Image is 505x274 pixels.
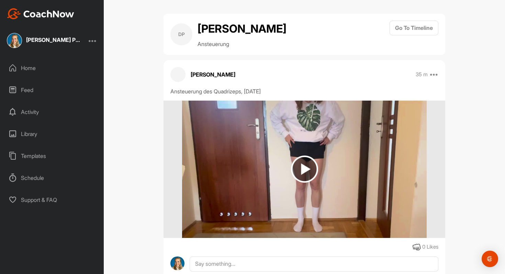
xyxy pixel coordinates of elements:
[182,101,426,238] img: media
[170,23,192,45] div: DP
[4,81,101,99] div: Feed
[4,147,101,164] div: Templates
[26,37,81,43] div: [PERSON_NAME] Pump
[4,169,101,186] div: Schedule
[170,87,438,95] div: Ansteuerung des Quadrizeps, [DATE]
[4,103,101,121] div: Activity
[170,256,184,271] img: avatar
[416,71,428,78] p: 35 m
[291,156,318,183] img: play
[7,8,74,19] img: CoachNow
[4,59,101,77] div: Home
[198,21,287,37] h2: [PERSON_NAME]
[191,70,235,79] p: [PERSON_NAME]
[198,40,287,48] p: Ansteuerung
[4,125,101,142] div: Library
[4,191,101,208] div: Support & FAQ
[422,243,438,251] div: 0 Likes
[390,21,438,48] a: Go To Timeline
[7,33,22,48] img: square_0237f96d575c7b384d9afdbc492a4c6d.jpg
[482,251,498,267] div: Open Intercom Messenger
[390,21,438,35] button: Go To Timeline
